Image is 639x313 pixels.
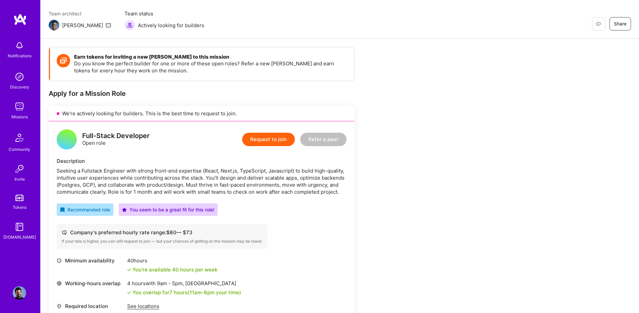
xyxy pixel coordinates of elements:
[106,22,111,28] i: icon Mail
[57,54,70,67] img: Token icon
[3,234,36,241] div: [DOMAIN_NAME]
[60,207,65,212] i: icon RecommendedBadge
[60,206,110,213] div: Recommended role
[82,132,150,146] div: Open role
[8,52,32,59] div: Notifications
[62,239,262,244] div: If your rate is higher, you can still request to join — but your chances of getting on the missio...
[127,291,131,295] i: icon Check
[596,21,601,26] i: icon EyeClosed
[124,20,135,30] img: Actively looking for builders
[49,10,111,17] span: Team architect
[49,89,355,98] div: Apply for a Mission Role
[57,303,124,310] div: Required location
[13,286,26,300] img: User Avatar
[82,132,150,139] div: Full-Stack Developer
[57,281,62,286] i: icon World
[614,20,627,27] span: Share
[74,54,348,60] h4: Earn tokens for inviting a new [PERSON_NAME] to this mission
[57,304,62,309] i: icon Location
[122,207,127,212] i: icon PurpleStar
[11,113,28,120] div: Missions
[10,83,29,90] div: Discovery
[13,13,27,25] img: logo
[49,106,355,121] div: We’re actively looking for builders. This is the best time to request to join.
[127,268,131,272] i: icon Check
[62,22,103,29] div: [PERSON_NAME]
[138,22,204,29] span: Actively looking for builders
[57,167,347,195] div: Seeking a Fullstack Engineer with strong front-end expertise (React, Next.js, TypeScript, Javascr...
[57,257,124,264] div: Minimum availability
[11,130,28,146] img: Community
[14,176,25,183] div: Invite
[242,133,295,146] button: Request to join
[132,289,241,296] div: You overlap for 7 hours ( your time)
[49,20,59,30] img: Team Architect
[13,162,26,176] img: Invite
[127,257,217,264] div: 40 hours
[13,100,26,113] img: teamwork
[15,195,23,201] img: tokens
[13,70,26,83] img: discovery
[127,280,241,287] div: 4 hours with [GEOGRAPHIC_DATA]
[74,60,348,74] p: Do you know the perfect builder for one or more of these open roles? Refer a new [PERSON_NAME] an...
[62,229,262,236] div: Company's preferred hourly rate range: $ 60 — $ 73
[122,206,214,213] div: You seem to be a great fit for this role!
[9,146,30,153] div: Community
[13,204,26,211] div: Tokens
[609,17,631,30] button: Share
[57,280,124,287] div: Working-hours overlap
[156,280,185,287] span: 9am - 5pm ,
[57,258,62,263] i: icon Clock
[124,10,204,17] span: Team status
[13,220,26,234] img: guide book
[300,133,347,146] button: Refer a peer
[190,289,215,296] span: 11am - 6pm
[127,266,217,273] div: You're available 40 hours per week
[57,158,347,165] div: Description
[13,39,26,52] img: bell
[127,303,210,310] div: See locations
[11,286,28,300] a: User Avatar
[62,230,67,235] i: icon Cash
